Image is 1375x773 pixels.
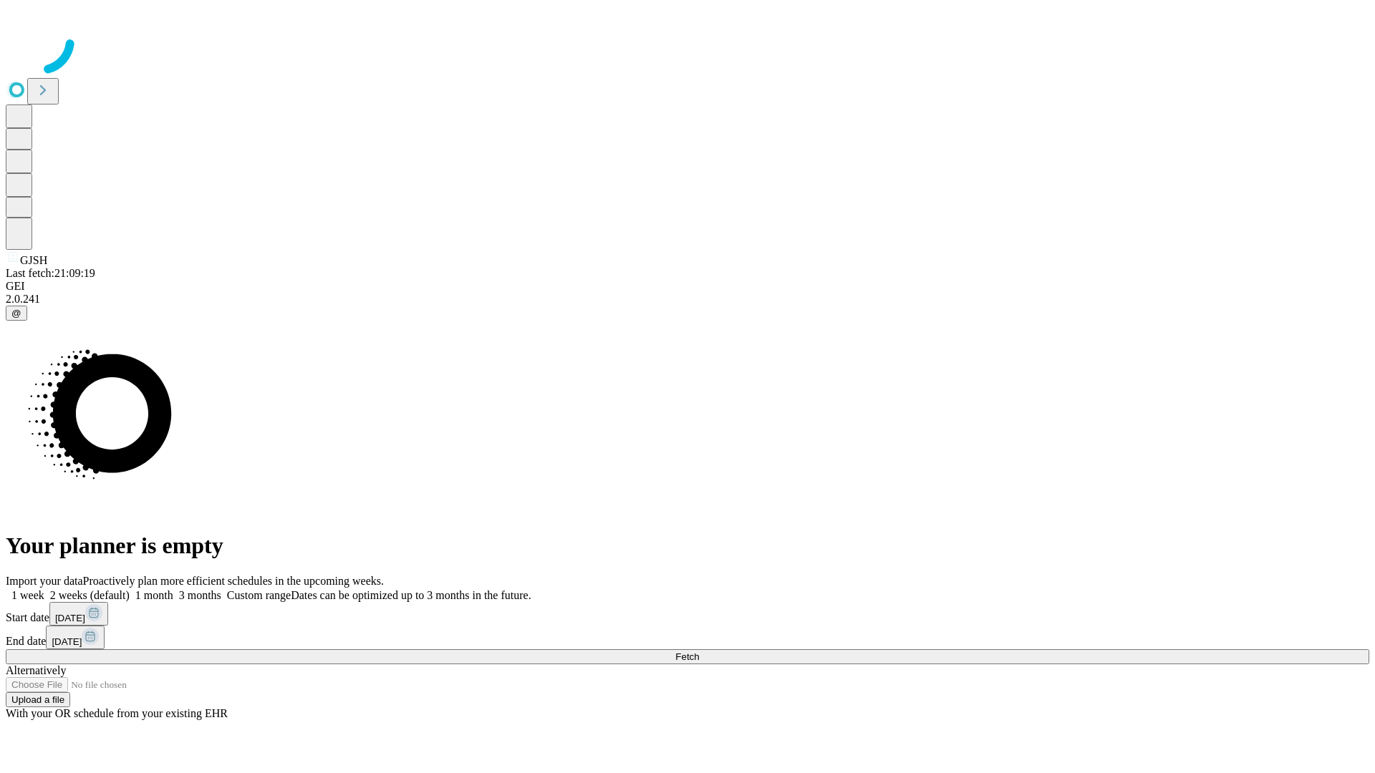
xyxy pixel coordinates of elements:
[6,692,70,707] button: Upload a file
[6,707,228,719] span: With your OR schedule from your existing EHR
[675,651,699,662] span: Fetch
[6,602,1369,626] div: Start date
[11,308,21,319] span: @
[6,575,83,587] span: Import your data
[6,649,1369,664] button: Fetch
[6,306,27,321] button: @
[6,267,95,279] span: Last fetch: 21:09:19
[6,664,66,676] span: Alternatively
[6,533,1369,559] h1: Your planner is empty
[179,589,221,601] span: 3 months
[227,589,291,601] span: Custom range
[11,589,44,601] span: 1 week
[49,602,108,626] button: [DATE]
[6,293,1369,306] div: 2.0.241
[291,589,531,601] span: Dates can be optimized up to 3 months in the future.
[52,636,82,647] span: [DATE]
[135,589,173,601] span: 1 month
[55,613,85,623] span: [DATE]
[6,280,1369,293] div: GEI
[46,626,105,649] button: [DATE]
[83,575,384,587] span: Proactively plan more efficient schedules in the upcoming weeks.
[20,254,47,266] span: GJSH
[50,589,130,601] span: 2 weeks (default)
[6,626,1369,649] div: End date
